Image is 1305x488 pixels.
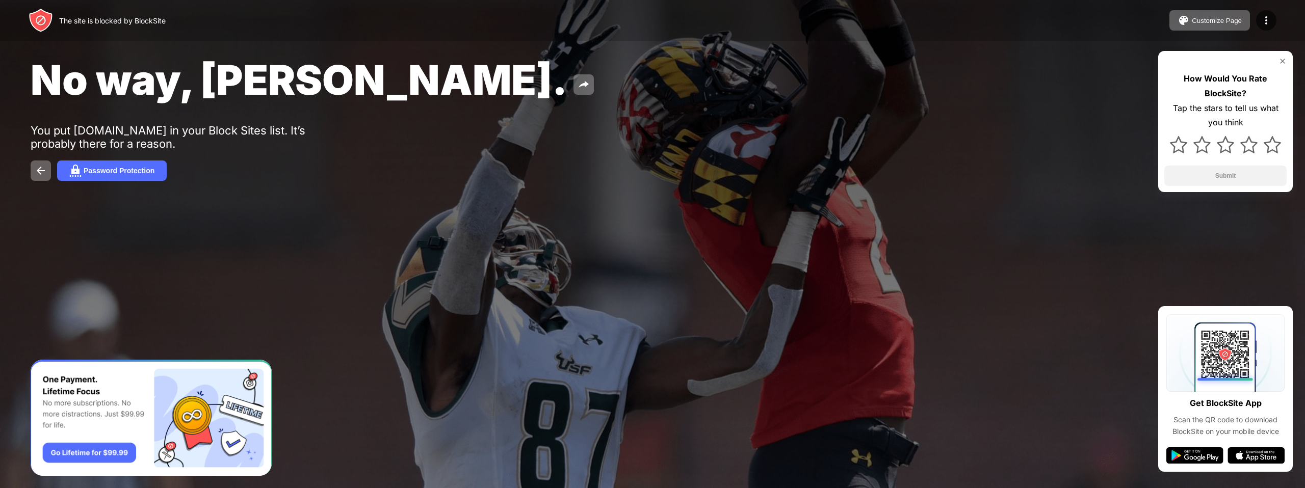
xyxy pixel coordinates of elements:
[1170,136,1187,153] img: star.svg
[1264,136,1281,153] img: star.svg
[1169,10,1250,31] button: Customize Page
[31,124,346,150] div: You put [DOMAIN_NAME] in your Block Sites list. It’s probably there for a reason.
[1166,447,1223,464] img: google-play.svg
[1166,314,1285,392] img: qrcode.svg
[59,16,166,25] div: The site is blocked by BlockSite
[1190,396,1262,411] div: Get BlockSite App
[1260,14,1272,26] img: menu-icon.svg
[1164,166,1287,186] button: Submit
[578,78,590,91] img: share.svg
[35,165,47,177] img: back.svg
[1228,447,1285,464] img: app-store.svg
[84,167,154,175] div: Password Protection
[1193,136,1211,153] img: star.svg
[57,160,167,181] button: Password Protection
[1278,57,1287,65] img: rate-us-close.svg
[1164,71,1287,101] div: How Would You Rate BlockSite?
[31,55,567,104] span: No way, [PERSON_NAME].
[1178,14,1190,26] img: pallet.svg
[1164,101,1287,130] div: Tap the stars to tell us what you think
[1240,136,1258,153] img: star.svg
[31,360,272,476] iframe: Banner
[1217,136,1234,153] img: star.svg
[29,8,53,33] img: header-logo.svg
[1192,17,1242,24] div: Customize Page
[1166,414,1285,437] div: Scan the QR code to download BlockSite on your mobile device
[69,165,82,177] img: password.svg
